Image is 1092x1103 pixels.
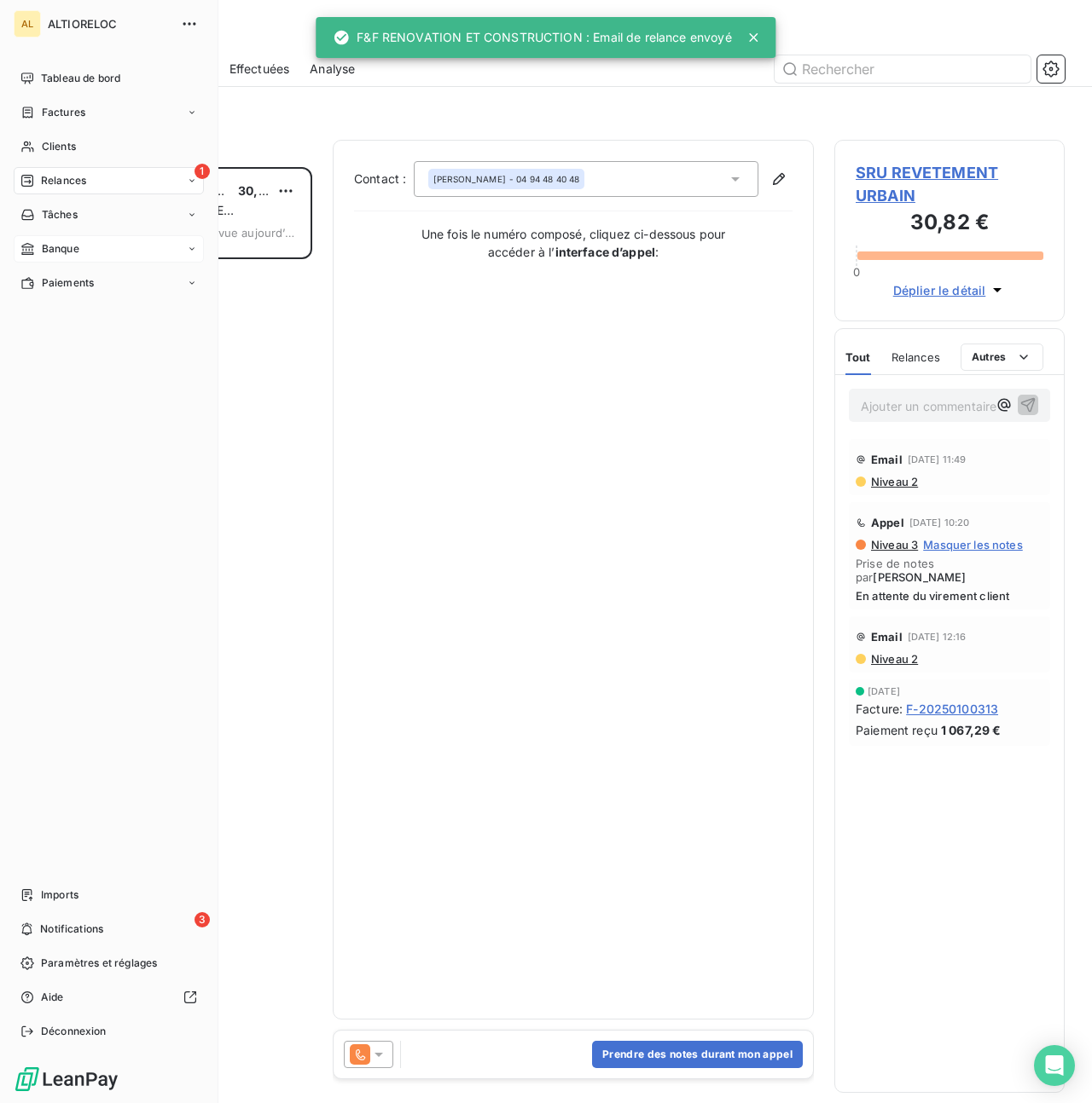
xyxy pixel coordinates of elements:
span: Email [871,453,903,466]
span: Banque [42,241,79,257]
p: Une fois le numéro composé, cliquez ci-dessous pour accéder à l’ : [403,225,744,261]
span: Notifications [40,921,103,937]
span: Niveau 2 [869,652,918,666]
div: - 04 94 48 40 48 [433,173,579,185]
span: [DATE] 12:16 [908,632,967,642]
span: Déplier le détail [893,281,986,299]
label: Contact : [354,170,414,188]
span: 3 [195,912,210,927]
span: Tâches [42,207,78,222]
span: Facture : [856,700,903,718]
span: 1 [195,164,210,179]
h3: 30,82 € [856,207,1043,241]
span: Effectuées [229,61,290,78]
span: Relances [892,350,940,364]
span: Clients [42,139,76,154]
span: F-20250100313 [906,700,998,718]
span: Déconnexion [41,1024,107,1039]
span: [PERSON_NAME] [433,173,506,185]
span: 0 [853,265,860,279]
span: [PERSON_NAME] [873,570,966,584]
span: ALTIORELOC [48,17,171,31]
span: Imports [41,887,78,903]
span: prévue aujourd’hui [200,226,296,240]
span: 1 067,29 € [941,721,1002,739]
input: Rechercher [775,55,1031,83]
span: [DATE] [868,686,900,696]
button: Autres [961,344,1043,371]
span: Paiements [42,275,94,291]
strong: interface d’appel [555,245,656,259]
span: [DATE] 11:49 [908,454,967,465]
span: 30,82 € [238,183,285,198]
span: Appel [871,516,904,529]
button: Déplier le détail [888,280,1012,300]
span: Analyse [310,61,355,78]
span: SRU REVETEMENT URBAIN [856,161,1043,207]
img: Logo LeanPay [14,1065,119,1093]
span: [DATE] 10:20 [909,517,970,528]
span: Relances [41,173,86,188]
span: Paiement reçu [856,721,938,739]
span: Tableau de bord [41,71,120,86]
span: Aide [41,990,64,1005]
span: Email [871,630,903,644]
div: Open Intercom Messenger [1034,1045,1075,1086]
span: Paramètres et réglages [41,956,157,971]
button: Prendre des notes durant mon appel [592,1041,803,1068]
span: Niveau 3 [869,538,918,551]
span: Niveau 2 [869,475,918,488]
span: Prise de notes par [856,557,1043,584]
div: AL [14,10,41,38]
a: Aide [14,984,204,1011]
span: Factures [42,105,85,120]
div: F&F RENOVATION ET CONSTRUCTION : Email de relance envoyé [333,22,731,53]
span: Masquer les notes [923,538,1023,551]
span: Tout [845,350,871,364]
span: En attente du virement client [856,589,1043,603]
